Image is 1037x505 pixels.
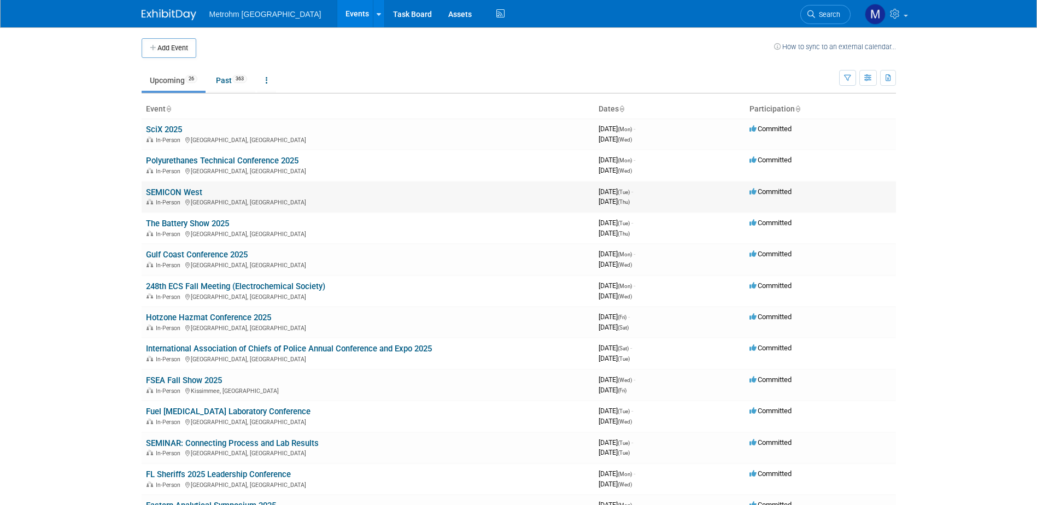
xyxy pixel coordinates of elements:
[146,166,590,175] div: [GEOGRAPHIC_DATA], [GEOGRAPHIC_DATA]
[618,220,630,226] span: (Tue)
[749,219,792,227] span: Committed
[146,187,202,197] a: SEMICON West
[599,197,630,205] span: [DATE]
[146,219,229,228] a: The Battery Show 2025
[147,199,153,204] img: In-Person Event
[156,419,184,426] span: In-Person
[749,250,792,258] span: Committed
[749,281,792,290] span: Committed
[147,293,153,299] img: In-Person Event
[599,480,632,488] span: [DATE]
[146,469,291,479] a: FL Sheriffs 2025 Leadership Conference
[599,125,635,133] span: [DATE]
[147,137,153,142] img: In-Person Event
[634,375,635,384] span: -
[146,438,319,448] a: SEMINAR: Connecting Process and Lab Results
[599,229,630,237] span: [DATE]
[146,260,590,269] div: [GEOGRAPHIC_DATA], [GEOGRAPHIC_DATA]
[156,199,184,206] span: In-Person
[749,156,792,164] span: Committed
[618,168,632,174] span: (Wed)
[634,156,635,164] span: -
[166,104,171,113] a: Sort by Event Name
[745,100,896,119] th: Participation
[618,356,630,362] span: (Tue)
[599,292,632,300] span: [DATE]
[146,125,182,134] a: SciX 2025
[142,38,196,58] button: Add Event
[618,157,632,163] span: (Mon)
[146,354,590,363] div: [GEOGRAPHIC_DATA], [GEOGRAPHIC_DATA]
[156,325,184,332] span: In-Person
[146,250,248,260] a: Gulf Coast Conference 2025
[146,417,590,426] div: [GEOGRAPHIC_DATA], [GEOGRAPHIC_DATA]
[628,313,630,321] span: -
[599,438,633,447] span: [DATE]
[795,104,800,113] a: Sort by Participation Type
[774,43,896,51] a: How to sync to an external calendar...
[749,407,792,415] span: Committed
[599,281,635,290] span: [DATE]
[599,386,626,394] span: [DATE]
[146,407,310,416] a: Fuel [MEDICAL_DATA] Laboratory Conference
[142,100,594,119] th: Event
[156,231,184,238] span: In-Person
[146,156,298,166] a: Polyurethanes Technical Conference 2025
[618,137,632,143] span: (Wed)
[208,70,255,91] a: Past363
[146,323,590,332] div: [GEOGRAPHIC_DATA], [GEOGRAPHIC_DATA]
[749,344,792,352] span: Committed
[618,231,630,237] span: (Thu)
[146,375,222,385] a: FSEA Fall Show 2025
[599,375,635,384] span: [DATE]
[634,125,635,133] span: -
[156,262,184,269] span: In-Person
[156,137,184,144] span: In-Person
[631,407,633,415] span: -
[147,262,153,267] img: In-Person Event
[147,419,153,424] img: In-Person Event
[800,5,851,24] a: Search
[630,344,632,352] span: -
[749,313,792,321] span: Committed
[142,70,206,91] a: Upcoming26
[599,469,635,478] span: [DATE]
[634,469,635,478] span: -
[618,189,630,195] span: (Tue)
[618,345,629,351] span: (Sat)
[618,440,630,446] span: (Tue)
[749,469,792,478] span: Committed
[146,344,432,354] a: International Association of Chiefs of Police Annual Conference and Expo 2025
[146,197,590,206] div: [GEOGRAPHIC_DATA], [GEOGRAPHIC_DATA]
[634,250,635,258] span: -
[599,354,630,362] span: [DATE]
[156,356,184,363] span: In-Person
[749,375,792,384] span: Committed
[619,104,624,113] a: Sort by Start Date
[599,166,632,174] span: [DATE]
[618,471,632,477] span: (Mon)
[599,250,635,258] span: [DATE]
[631,438,633,447] span: -
[618,387,626,394] span: (Fri)
[618,408,630,414] span: (Tue)
[599,448,630,456] span: [DATE]
[618,325,629,331] span: (Sat)
[209,10,321,19] span: Metrohm [GEOGRAPHIC_DATA]
[618,262,632,268] span: (Wed)
[599,407,633,415] span: [DATE]
[232,75,247,83] span: 363
[865,4,886,25] img: Michelle Simoes
[618,377,632,383] span: (Wed)
[599,156,635,164] span: [DATE]
[147,450,153,455] img: In-Person Event
[156,481,184,489] span: In-Person
[156,450,184,457] span: In-Person
[815,10,840,19] span: Search
[618,481,632,488] span: (Wed)
[599,219,633,227] span: [DATE]
[634,281,635,290] span: -
[147,481,153,487] img: In-Person Event
[146,281,325,291] a: 248th ECS Fall Meeting (Electrochemical Society)
[146,313,271,322] a: Hotzone Hazmat Conference 2025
